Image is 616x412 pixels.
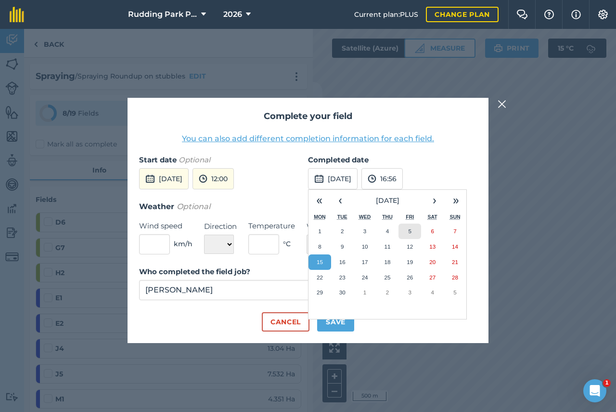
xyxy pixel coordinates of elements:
[421,239,444,254] button: 13 September 2025
[376,224,399,239] button: 4 September 2025
[341,228,344,234] abbr: 2 September 2025
[407,243,413,250] abbr: 12 September 2025
[444,270,466,285] button: 28 September 2025
[199,173,207,185] img: svg+xml;base64,PD94bWwgdmVyc2lvbj0iMS4wIiBlbmNvZGluZz0idXRmLTgiPz4KPCEtLSBHZW5lcmF0b3I6IEFkb2JlIE...
[317,259,323,265] abbr: 15 September 2025
[571,9,581,20] img: svg+xml;base64,PHN2ZyB4bWxucz0iaHR0cDovL3d3dy53My5vcmcvMjAwMC9zdmciIHdpZHRoPSIxNyIgaGVpZ2h0PSIxNy...
[452,259,458,265] abbr: 21 September 2025
[330,190,351,211] button: ‹
[429,274,436,280] abbr: 27 September 2025
[543,10,555,19] img: A question mark icon
[431,289,434,295] abbr: 4 October 2025
[428,214,437,220] abbr: Saturday
[351,190,424,211] button: [DATE]
[362,259,368,265] abbr: 17 September 2025
[363,289,366,295] abbr: 1 October 2025
[362,243,368,250] abbr: 10 September 2025
[339,274,346,280] abbr: 23 September 2025
[424,190,445,211] button: ›
[177,202,210,211] em: Optional
[376,254,399,270] button: 18 September 2025
[354,9,418,20] span: Current plan : PLUS
[407,259,413,265] abbr: 19 September 2025
[262,312,309,332] button: Cancel
[128,9,197,20] span: Rudding Park PFS
[174,239,192,249] span: km/h
[204,221,237,232] label: Direction
[384,274,390,280] abbr: 25 September 2025
[444,254,466,270] button: 21 September 2025
[314,214,326,220] abbr: Monday
[317,312,354,332] button: Save
[308,239,331,254] button: 8 September 2025
[409,228,411,234] abbr: 5 September 2025
[444,239,466,254] button: 14 September 2025
[429,259,436,265] abbr: 20 September 2025
[407,274,413,280] abbr: 26 September 2025
[354,254,376,270] button: 17 September 2025
[426,7,499,22] a: Change plan
[398,239,421,254] button: 12 September 2025
[452,243,458,250] abbr: 14 September 2025
[386,228,389,234] abbr: 4 September 2025
[337,214,347,220] abbr: Tuesday
[331,254,354,270] button: 16 September 2025
[429,243,436,250] abbr: 13 September 2025
[386,289,389,295] abbr: 2 October 2025
[331,239,354,254] button: 9 September 2025
[139,168,189,189] button: [DATE]
[339,289,346,295] abbr: 30 September 2025
[362,274,368,280] abbr: 24 September 2025
[317,289,323,295] abbr: 29 September 2025
[354,285,376,300] button: 1 October 2025
[283,239,291,249] span: ° C
[361,168,403,189] button: 16:56
[376,270,399,285] button: 25 September 2025
[421,254,444,270] button: 20 September 2025
[398,224,421,239] button: 5 September 2025
[179,155,210,164] em: Optional
[445,190,466,211] button: »
[139,220,192,232] label: Wind speed
[331,285,354,300] button: 30 September 2025
[317,274,323,280] abbr: 22 September 2025
[363,228,366,234] abbr: 3 September 2025
[10,7,24,22] img: fieldmargin Logo
[354,239,376,254] button: 10 September 2025
[139,267,250,276] strong: Who completed the field job?
[603,379,611,387] span: 1
[308,254,331,270] button: 15 September 2025
[421,270,444,285] button: 27 September 2025
[453,228,456,234] abbr: 7 September 2025
[452,274,458,280] abbr: 28 September 2025
[248,220,295,232] label: Temperature
[406,214,414,220] abbr: Friday
[308,168,358,189] button: [DATE]
[583,379,606,402] iframe: Intercom live chat
[449,214,460,220] abbr: Sunday
[308,224,331,239] button: 1 September 2025
[308,190,330,211] button: «
[368,173,376,185] img: svg+xml;base64,PD94bWwgdmVyc2lvbj0iMS4wIiBlbmNvZGluZz0idXRmLTgiPz4KPCEtLSBHZW5lcmF0b3I6IEFkb2JlIE...
[223,9,242,20] span: 2026
[354,270,376,285] button: 24 September 2025
[421,224,444,239] button: 6 September 2025
[376,196,399,205] span: [DATE]
[597,10,609,19] img: A cog icon
[192,168,234,189] button: 12:00
[359,214,371,220] abbr: Wednesday
[308,155,369,164] strong: Completed date
[182,133,434,145] button: You can also add different completion information for each field.
[516,10,528,19] img: Two speech bubbles overlapping with the left bubble in the forefront
[307,221,354,232] label: Weather
[421,285,444,300] button: 4 October 2025
[139,109,477,123] h2: Complete your field
[398,285,421,300] button: 3 October 2025
[384,259,390,265] abbr: 18 September 2025
[318,243,321,250] abbr: 8 September 2025
[398,270,421,285] button: 26 September 2025
[444,285,466,300] button: 5 October 2025
[409,289,411,295] abbr: 3 October 2025
[331,224,354,239] button: 2 September 2025
[308,285,331,300] button: 29 September 2025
